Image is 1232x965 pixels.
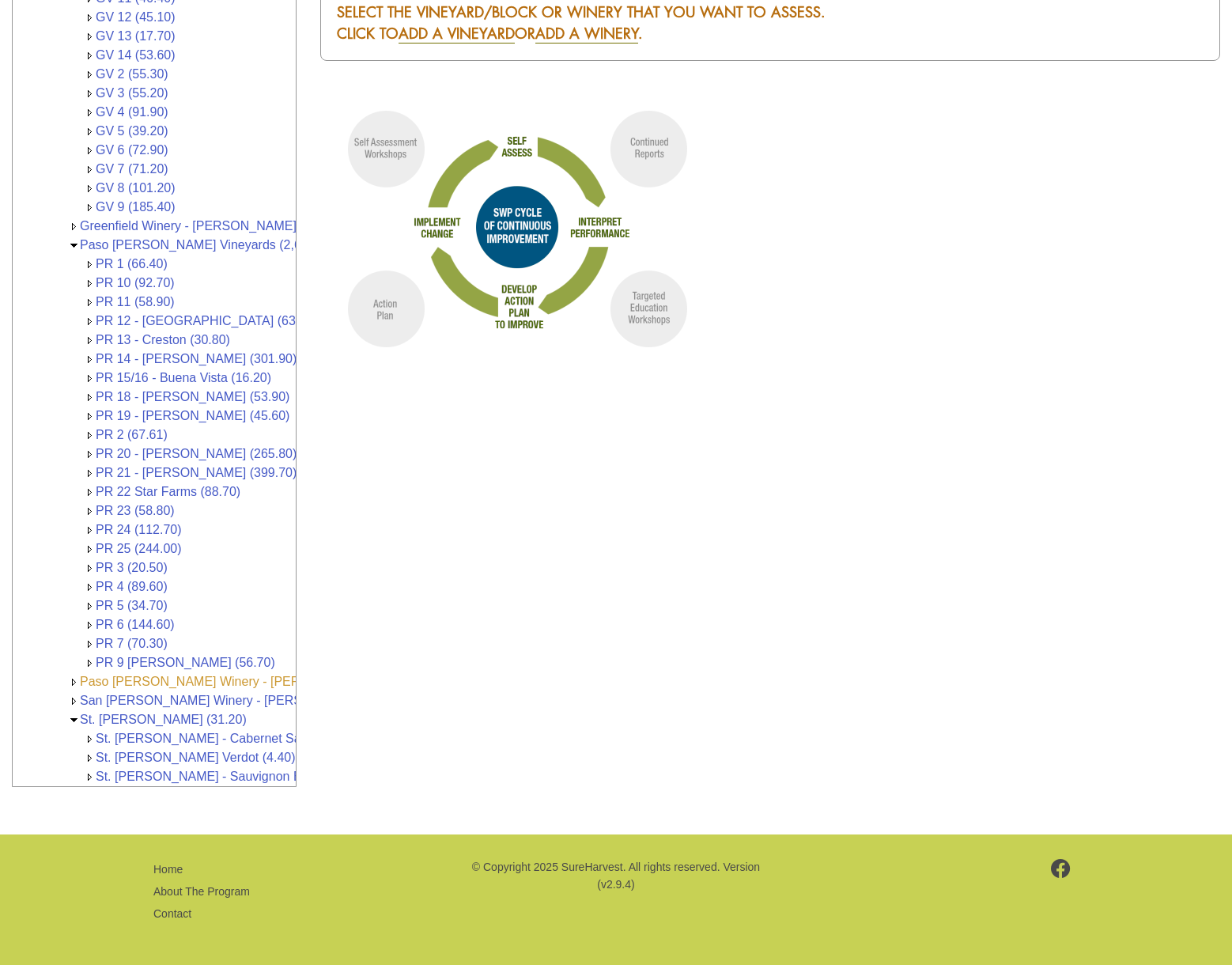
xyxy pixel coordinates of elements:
[96,656,275,669] a: PR 9 [PERSON_NAME] (56.70)
[80,238,337,252] a: Paso [PERSON_NAME] Vineyards (2,670.30)
[96,390,289,403] a: PR 18 - [PERSON_NAME] (53.90)
[80,713,247,726] a: St. [PERSON_NAME] (31.20)
[96,48,176,62] a: GV 14 (53.60)
[96,371,271,384] a: PR 15/16 - Buena Vista (16.20)
[96,67,168,81] a: GV 2 (55.30)
[96,637,168,650] a: PR 7 (70.30)
[535,24,638,44] a: ADD a WINERY
[96,162,168,176] a: GV 7 (71.20)
[153,907,191,920] a: Contact
[96,428,168,441] a: PR 2 (67.61)
[96,352,297,365] a: PR 14 - [PERSON_NAME] (301.90)
[153,863,183,876] a: Home
[96,200,176,214] a: GV 9 (185.40)
[96,466,297,479] a: PR 21 - [PERSON_NAME] (399.70)
[96,143,168,157] a: GV 6 (72.90)
[96,770,368,783] a: St. [PERSON_NAME] - Sauvignon Blanc (10.90)
[96,295,175,308] a: PR 11 (58.90)
[96,542,182,555] a: PR 25 (244.00)
[96,732,389,745] a: St. [PERSON_NAME] - Cabernet Sauvignon (16.40)
[96,314,317,327] a: PR 12 - [GEOGRAPHIC_DATA] (63.30)
[96,447,297,460] a: PR 20 - [PERSON_NAME] (265.80)
[96,181,176,195] a: GV 8 (101.20)
[96,409,289,422] a: PR 19 - [PERSON_NAME] (45.60)
[68,240,80,252] img: Collapse Paso Robles Vineyards (2,670.30)
[96,523,182,536] a: PR 24 (112.70)
[96,504,175,517] a: PR 23 (58.80)
[1051,859,1071,878] img: footer-facebook.png
[96,86,168,100] a: GV 3 (55.20)
[399,24,515,44] a: ADD a VINEYARD
[96,257,168,271] a: PR 1 (66.40)
[96,751,296,764] a: St. [PERSON_NAME] Verdot (4.40)
[80,675,570,688] a: Paso [PERSON_NAME] Winery - [PERSON_NAME] Vineyards & Wines (1,064,841.00)
[96,333,230,346] a: PR 13 - Creston (30.80)
[80,694,497,707] a: San [PERSON_NAME] Winery - [PERSON_NAME] Vineyards & Wines (0)
[96,276,175,289] a: PR 10 (92.70)
[96,561,168,574] a: PR 3 (20.50)
[96,618,175,631] a: PR 6 (144.60)
[337,2,826,44] span: Select the Vineyard/Block or Winery that you want to assess. Click to or .
[96,485,240,498] a: PR 22 Star Farms (88.70)
[96,105,168,119] a: GV 4 (91.90)
[320,96,716,359] img: swp_cycle.png
[96,29,176,43] a: GV 13 (17.70)
[96,599,168,612] a: PR 5 (34.70)
[153,885,250,898] a: About The Program
[68,714,80,726] img: Collapse St. Helena Vineyards (31.20)
[80,219,482,233] a: Greenfield Winery - [PERSON_NAME] Vineyards & Wines (729,010.00)
[96,580,168,593] a: PR 4 (89.60)
[470,858,762,894] p: © Copyright 2025 SureHarvest. All rights reserved. Version (v2.9.4)
[96,10,176,24] a: GV 12 (45.10)
[96,124,168,138] a: GV 5 (39.20)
